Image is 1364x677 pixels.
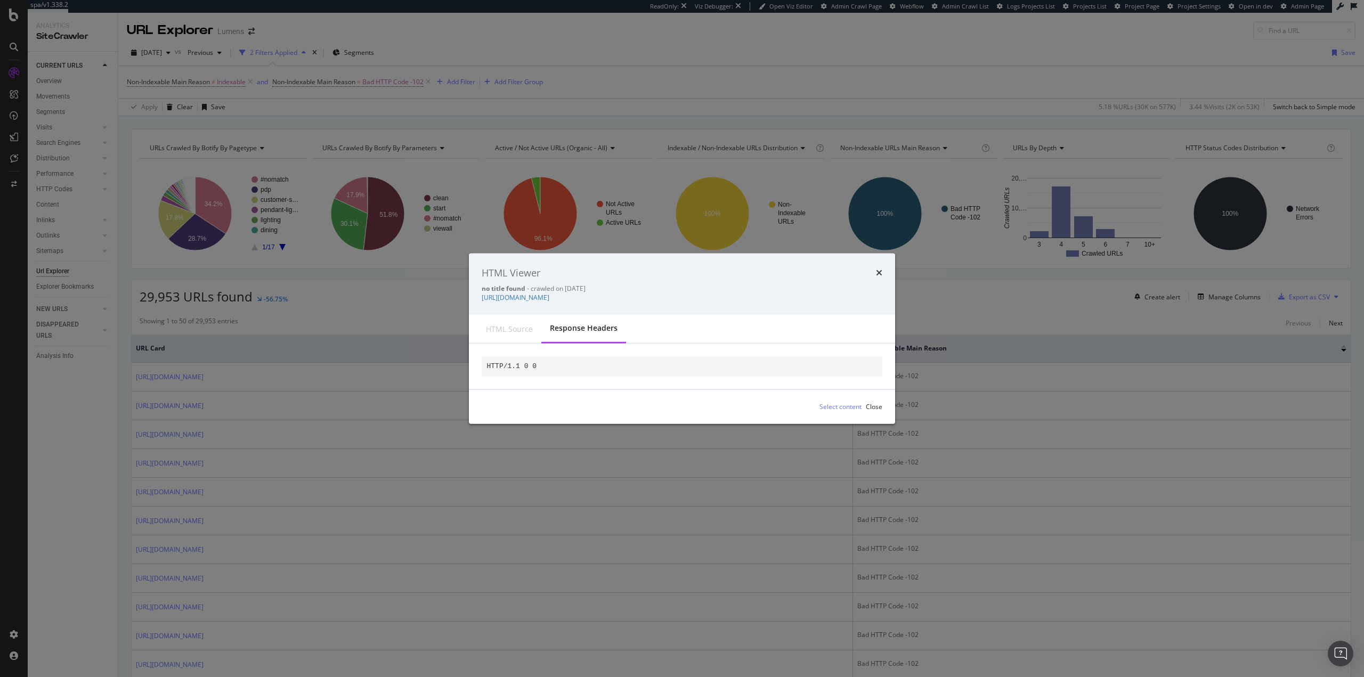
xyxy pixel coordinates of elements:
[482,293,549,302] a: [URL][DOMAIN_NAME]
[876,266,882,280] div: times
[866,398,882,415] button: Close
[469,253,895,424] div: modal
[1328,641,1353,666] div: Open Intercom Messenger
[550,323,618,333] div: Response Headers
[482,266,540,280] div: HTML Viewer
[819,402,862,411] div: Select content
[866,402,882,411] div: Close
[482,284,882,293] div: - crawled on [DATE]
[486,324,533,335] div: HTML source
[811,398,862,415] button: Select content
[487,362,537,370] code: HTTP/1.1 0 0
[482,284,525,293] strong: no title found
